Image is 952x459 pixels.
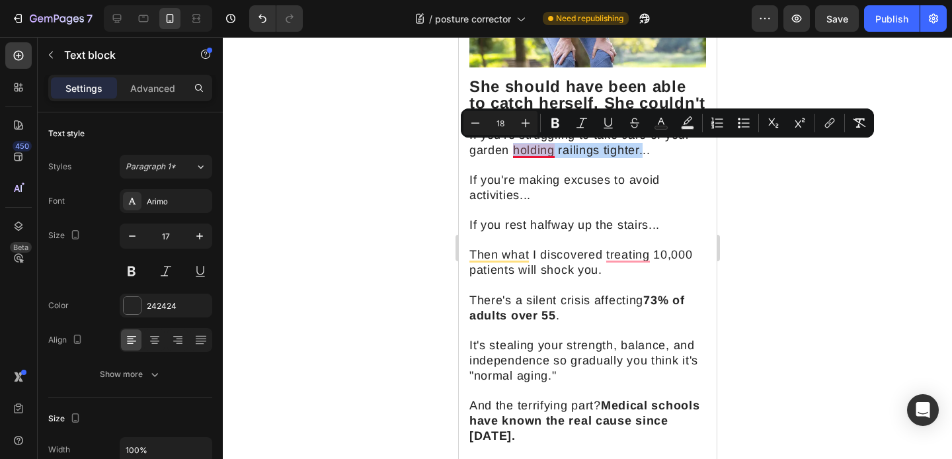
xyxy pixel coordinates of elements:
[48,161,71,173] div: Styles
[815,5,859,32] button: Save
[100,368,161,381] div: Show more
[48,362,212,386] button: Show more
[48,300,69,312] div: Color
[13,141,32,151] div: 450
[249,5,303,32] div: Undo/Redo
[147,196,209,208] div: Arimo
[875,12,908,26] div: Publish
[826,13,848,24] span: Save
[435,12,511,26] span: posture corrector
[130,81,175,95] p: Advanced
[48,331,85,349] div: Align
[864,5,920,32] button: Publish
[120,155,212,179] button: Paragraph 1*
[556,13,623,24] span: Need republishing
[48,128,85,140] div: Text style
[147,300,209,312] div: 242424
[126,161,176,173] span: Paragraph 1*
[10,242,32,253] div: Beta
[459,37,717,459] iframe: To enrich screen reader interactions, please activate Accessibility in Grammarly extension settings
[429,12,432,26] span: /
[461,108,874,138] div: Editor contextual toolbar
[5,5,99,32] button: 7
[907,394,939,426] div: Open Intercom Messenger
[48,444,70,456] div: Width
[48,227,83,245] div: Size
[65,81,102,95] p: Settings
[87,11,93,26] p: 7
[48,410,83,428] div: Size
[64,47,177,63] p: Text block
[48,195,65,207] div: Font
